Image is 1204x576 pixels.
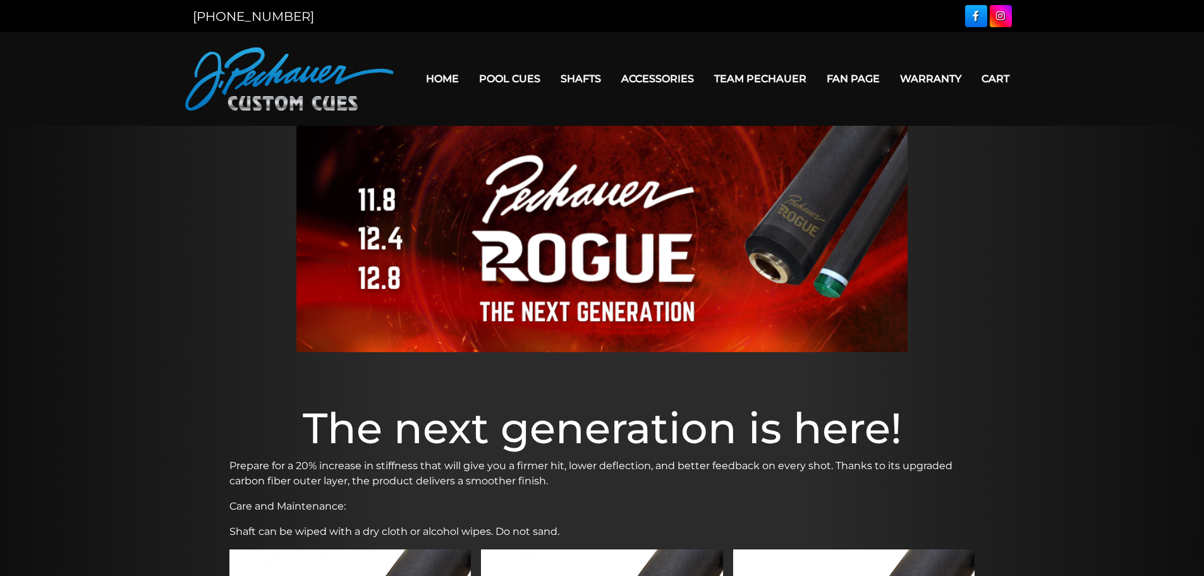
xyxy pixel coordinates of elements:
h1: The next generation is here! [229,403,975,453]
a: Pool Cues [469,63,550,95]
a: Shafts [550,63,611,95]
p: Shaft can be wiped with a dry cloth or alcohol wipes. Do not sand. [229,524,975,539]
a: Home [416,63,469,95]
a: Accessories [611,63,704,95]
img: Pechauer Custom Cues [185,47,394,111]
a: Fan Page [817,63,890,95]
p: Care and Maintenance: [229,499,975,514]
a: Team Pechauer [704,63,817,95]
a: [PHONE_NUMBER] [193,9,314,24]
a: Warranty [890,63,971,95]
p: Prepare for a 20% increase in stiffness that will give you a firmer hit, lower deflection, and be... [229,458,975,489]
a: Cart [971,63,1019,95]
